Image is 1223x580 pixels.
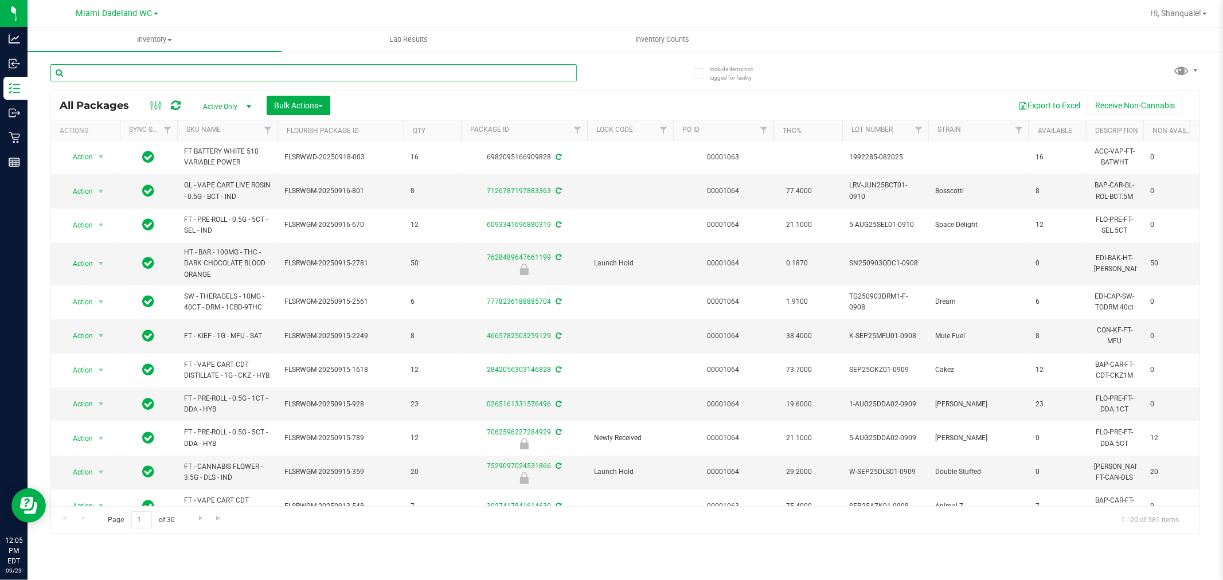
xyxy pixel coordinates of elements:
[594,258,666,269] span: Launch Hold
[1093,179,1136,203] div: BAP-CAR-GL-ROL-BCT.5M
[1093,358,1136,382] div: BAP-CAR-FT-CDT-CKZ1M
[284,467,397,477] span: FLSRWGM-20250915-359
[1150,296,1194,307] span: 0
[143,396,155,412] span: In Sync
[594,467,666,477] span: Launch Hold
[554,400,561,408] span: Sync from Compliance System
[184,359,271,381] span: FT - VAPE CART CDT DISTILLATE - 1G - CKZ - HYB
[284,331,397,342] span: FLSRWGM-20250915-2249
[470,126,509,134] a: Package ID
[411,296,454,307] span: 6
[184,331,271,342] span: FT - KIEF - 1G - MFU - SAT
[1150,9,1201,18] span: Hi, Shanquale!
[411,467,454,477] span: 20
[909,120,928,140] a: Filter
[1036,467,1079,477] span: 0
[94,149,108,165] span: select
[487,462,551,470] a: 7529097024531866
[184,427,271,449] span: FT - PRE-ROLL - 0.5G - 5CT - DDA - HYB
[780,217,818,233] span: 21.1000
[11,488,46,523] iframe: Resource center
[284,365,397,375] span: FLSRWGM-20250915-1618
[1150,433,1194,444] span: 12
[184,214,271,236] span: FT - PRE-ROLL - 0.5G - 5CT - SEL - IND
[94,217,108,233] span: select
[184,393,271,415] span: FT - PRE-ROLL - 0.5G - 1CT - DDA - HYB
[708,153,740,161] a: 00001063
[1036,331,1079,342] span: 8
[411,501,454,512] span: 7
[487,221,551,229] a: 6093341696880319
[62,149,93,165] span: Action
[62,294,93,310] span: Action
[411,399,454,410] span: 23
[131,511,152,529] input: 1
[487,400,551,408] a: 0265161331576496
[274,101,323,110] span: Bulk Actions
[1036,186,1079,197] span: 8
[937,126,961,134] a: Strain
[62,256,93,272] span: Action
[780,430,818,446] span: 21.1000
[1150,331,1194,342] span: 0
[5,566,22,575] p: 09/23
[554,366,561,374] span: Sync from Compliance System
[851,126,893,134] a: Lot Number
[143,255,155,271] span: In Sync
[1150,501,1194,512] span: 0
[780,396,818,413] span: 19.6000
[143,149,155,165] span: In Sync
[849,501,921,512] span: SEP25AZK01-0908
[210,511,227,527] a: Go to the last page
[554,297,561,305] span: Sync from Compliance System
[184,146,271,168] span: FT BATTERY WHITE 510 VARIABLE POWER
[780,464,818,480] span: 29.2000
[935,296,1022,307] span: Dream
[411,258,454,269] span: 50
[1010,120,1029,140] a: Filter
[94,294,108,310] span: select
[554,462,561,470] span: Sync from Compliance System
[849,399,921,410] span: 1-AUG25DDA02-0909
[708,221,740,229] a: 00001064
[184,180,271,202] span: GL - VAPE CART LIVE ROSIN - 0.5G - BCT - IND
[192,511,209,527] a: Go to the next page
[184,291,271,313] span: SW - THERAGELS - 10MG - 40CT - DRM - 1CBD-9THC
[184,461,271,483] span: FT - CANNABIS FLOWER - 3.5G - DLS - IND
[62,430,93,446] span: Action
[1093,290,1136,314] div: EDI-CAP-SW-TGDRM.40ct
[554,153,561,161] span: Sync from Compliance System
[708,187,740,195] a: 00001064
[267,96,330,115] button: Bulk Actions
[554,428,561,436] span: Sync from Compliance System
[1093,460,1136,484] div: [PERSON_NAME]-FT-CAN-DLS
[143,498,155,514] span: In Sync
[708,502,740,510] a: 00001063
[783,127,802,135] a: THC%
[60,127,115,135] div: Actions
[554,221,561,229] span: Sync from Compliance System
[1150,467,1194,477] span: 20
[554,332,561,340] span: Sync from Compliance System
[94,498,108,514] span: select
[1152,127,1204,135] a: Non-Available
[1038,127,1072,135] a: Available
[1093,252,1136,276] div: EDI-BAK-HT-[PERSON_NAME]
[411,433,454,444] span: 12
[1036,365,1079,375] span: 12
[935,186,1022,197] span: Bosscotti
[780,328,818,344] span: 38.4000
[284,152,397,163] span: FLSRWWD-20250918-003
[682,126,700,134] a: PO ID
[780,362,818,378] span: 73.7000
[129,126,173,134] a: Sync Status
[487,502,551,510] a: 3027417841614630
[411,220,454,230] span: 12
[780,183,818,199] span: 77.4000
[487,366,551,374] a: 2842056303146828
[282,28,536,52] a: Lab Results
[849,220,921,230] span: 5-AUG25SEL01-0910
[413,127,425,135] a: Qty
[9,83,20,94] inline-svg: Inventory
[487,332,551,340] a: 4665782503259129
